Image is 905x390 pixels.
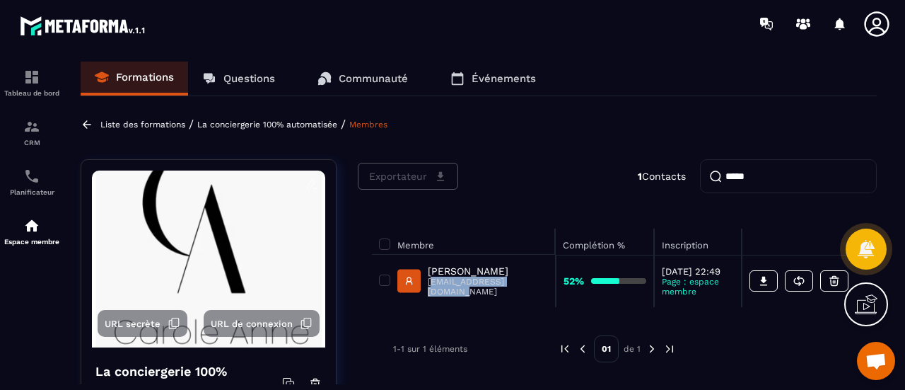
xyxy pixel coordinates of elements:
span: URL de connexion [211,319,293,329]
p: Événements [472,72,536,85]
a: formationformationCRM [4,108,60,157]
span: URL secrète [105,319,160,329]
p: 1-1 sur 1 éléments [393,344,467,354]
th: Complétion % [556,229,654,255]
img: prev [576,343,589,355]
a: Membres [349,120,387,130]
strong: 1 [638,171,642,182]
th: Inscription [654,229,742,255]
p: [PERSON_NAME] [428,265,548,277]
span: / [341,117,346,131]
img: next [663,343,676,355]
a: Formations [81,62,188,96]
a: La conciergerie 100% automatisée [197,120,337,130]
img: scheduler [23,168,40,185]
a: [PERSON_NAME][EMAIL_ADDRESS][DOMAIN_NAME] [397,265,548,297]
img: formation [23,69,40,86]
img: prev [559,343,571,355]
p: Page : espace membre [662,277,734,297]
img: next [646,343,658,355]
img: formation [23,118,40,135]
p: Espace membre [4,238,60,246]
p: Tableau de bord [4,89,60,97]
a: formationformationTableau de bord [4,58,60,108]
span: / [189,117,194,131]
img: logo [20,13,147,38]
a: Questions [188,62,289,96]
p: Contacts [638,171,686,182]
p: CRM [4,139,60,147]
p: Formations [116,71,174,84]
p: Communauté [339,72,408,85]
a: Communauté [303,62,422,96]
img: automations [23,217,40,234]
p: [EMAIL_ADDRESS][DOMAIN_NAME] [428,277,548,297]
p: de 1 [624,343,641,355]
a: Événements [436,62,550,96]
button: URL de connexion [204,310,320,337]
img: background [92,171,325,348]
p: 01 [594,335,619,362]
p: [DATE] 22:49 [662,266,734,277]
th: Membre [372,229,556,255]
strong: 52% [564,275,584,287]
a: schedulerschedulerPlanificateur [4,157,60,207]
button: URL secrète [98,310,187,337]
p: Questions [223,72,275,85]
a: automationsautomationsEspace membre [4,207,60,256]
p: Planificateur [4,188,60,196]
a: Liste des formations [100,120,185,130]
div: Ouvrir le chat [857,342,895,380]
